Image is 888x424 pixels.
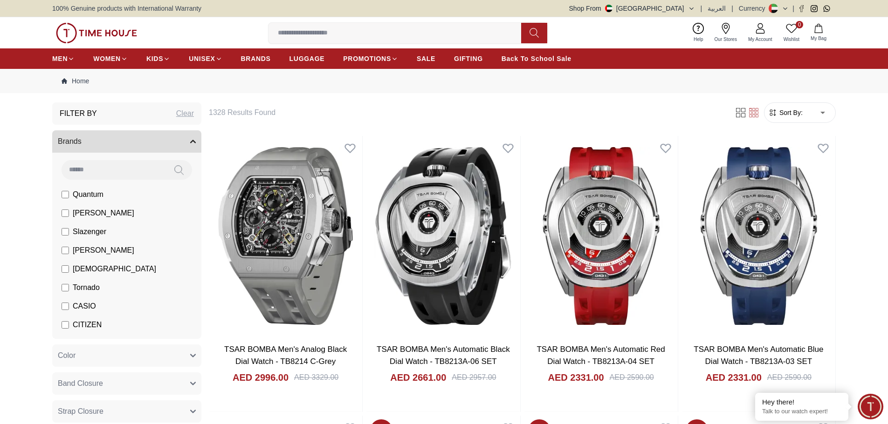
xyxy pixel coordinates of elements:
span: KIDS [146,54,163,63]
div: Currency [739,4,769,13]
span: Slazenger [73,226,106,237]
span: [DEMOGRAPHIC_DATA] [73,263,156,275]
div: AED 3329.00 [294,372,338,383]
a: KIDS [146,50,170,67]
span: Wishlist [780,36,803,43]
span: Color [58,350,76,361]
a: LUGGAGE [289,50,325,67]
span: GIFTING [454,54,483,63]
span: Band Closure [58,378,103,389]
span: PROMOTIONS [343,54,391,63]
div: AED 2590.00 [610,372,654,383]
span: Tornado [73,282,100,293]
span: MEN [52,54,68,63]
span: 0 [796,21,803,28]
h4: AED 2331.00 [706,371,762,384]
a: PROMOTIONS [343,50,398,67]
a: GIFTING [454,50,483,67]
span: | [701,4,702,13]
img: TSAR BOMBA Men's Automatic Black Dial Watch - TB8213A-06 SET [366,136,520,336]
a: SALE [417,50,435,67]
span: Sort By: [778,108,803,117]
button: My Bag [805,22,832,44]
span: Brands [58,136,82,147]
nav: Breadcrumb [52,69,836,93]
a: TSAR BOMBA Men's Automatic Blue Dial Watch - TB8213A-03 SET [694,345,823,366]
img: TSAR BOMBA Men's Automatic Blue Dial Watch - TB8213A-03 SET [682,136,835,336]
input: Slazenger [62,228,69,236]
span: Help [690,36,707,43]
p: Talk to our watch expert! [762,408,841,416]
span: GUESS [73,338,99,349]
span: SALE [417,54,435,63]
input: CITIZEN [62,321,69,329]
button: Shop From[GEOGRAPHIC_DATA] [569,4,695,13]
h6: 1328 Results Found [209,107,723,118]
span: WOMEN [93,54,121,63]
a: TSAR BOMBA Men's Analog Black Dial Watch - TB8214 C-Grey [224,345,347,366]
a: MEN [52,50,75,67]
button: Band Closure [52,372,201,395]
a: Facebook [798,5,805,12]
span: CITIZEN [73,319,102,330]
input: [PERSON_NAME] [62,209,69,217]
input: [PERSON_NAME] [62,247,69,254]
img: ... [56,23,137,43]
h3: Filter By [60,108,97,119]
input: CASIO [62,303,69,310]
span: My Bag [807,35,830,42]
img: TSAR BOMBA Men's Automatic Red Dial Watch - TB8213A-04 SET [524,136,678,336]
a: BRANDS [241,50,271,67]
input: [DEMOGRAPHIC_DATA] [62,265,69,273]
button: Color [52,344,201,367]
input: Quantum [62,191,69,198]
span: Back To School Sale [502,54,571,63]
h4: AED 2996.00 [233,371,289,384]
a: Help [688,21,709,45]
a: Back To School Sale [502,50,571,67]
button: Strap Closure [52,400,201,423]
span: CASIO [73,301,96,312]
div: AED 2957.00 [452,372,496,383]
span: | [731,4,733,13]
div: Hey there! [762,397,841,407]
a: Instagram [811,5,818,12]
a: Home [62,76,89,86]
span: BRANDS [241,54,271,63]
span: Our Stores [711,36,741,43]
a: TSAR BOMBA Men's Automatic Red Dial Watch - TB8213A-04 SET [537,345,665,366]
span: [PERSON_NAME] [73,245,134,256]
span: [PERSON_NAME] [73,208,134,219]
button: العربية [708,4,726,13]
span: Strap Closure [58,406,103,417]
a: WOMEN [93,50,128,67]
span: UNISEX [189,54,215,63]
input: Tornado [62,284,69,291]
span: 100% Genuine products with International Warranty [52,4,201,13]
a: Whatsapp [823,5,830,12]
img: TSAR BOMBA Men's Analog Black Dial Watch - TB8214 C-Grey [209,136,362,336]
a: TSAR BOMBA Men's Automatic Black Dial Watch - TB8213A-06 SET [377,345,510,366]
div: Clear [176,108,194,119]
button: Sort By: [768,108,803,117]
button: Brands [52,130,201,153]
div: Chat Widget [858,394,883,419]
span: Quantum [73,189,103,200]
h4: AED 2331.00 [548,371,604,384]
span: My Account [744,36,776,43]
span: LUGGAGE [289,54,325,63]
a: UNISEX [189,50,222,67]
a: Our Stores [709,21,743,45]
a: 0Wishlist [778,21,805,45]
h4: AED 2661.00 [390,371,446,384]
div: AED 2590.00 [767,372,812,383]
img: United Arab Emirates [605,5,613,12]
span: | [792,4,794,13]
